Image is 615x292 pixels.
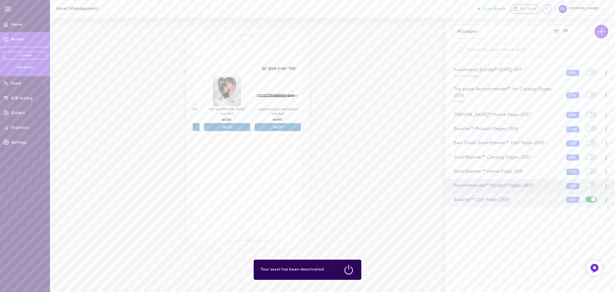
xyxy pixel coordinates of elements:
[222,118,232,122] span: ‏ ‏₪
[11,23,22,27] span: Home
[453,126,560,133] div: Booster™ Product Pages - 2936
[3,65,47,70] div: My Assets
[566,169,579,175] button: Edit
[566,197,579,203] button: Edit
[542,4,551,14] div: Knowledge center
[256,107,299,112] h3: waterman black hemisphere rollerball
[18,10,31,15] div: v 4.0.25
[153,76,199,131] div: לרכישה
[457,29,477,34] div: All pages
[200,66,296,71] h2: אולי יעניין אותך גם
[566,140,579,146] button: Edit
[254,123,300,131] span: לרכישה
[566,183,579,189] button: Edit
[11,82,21,86] span: Feed
[10,17,15,22] img: website_grey.svg
[10,10,15,15] img: logo_orange.svg
[17,17,70,22] div: Domain: [DOMAIN_NAME]
[11,126,29,130] span: Statistics
[454,74,481,78] span: Product Pages
[155,107,197,112] h3: מעמד שולחני כסוף - מתנה למנהל
[206,107,248,112] h3: [PERSON_NAME] מקריסטל זכוכית ענק
[478,7,506,11] button: 1 Live Assets
[453,112,560,119] div: [PERSON_NAME]™ Home Page - 2937
[254,76,300,131] div: לרכישה
[204,76,250,131] div: לרכישה
[453,67,560,74] div: Automated Bundle™ [DATE] - 9117
[276,118,282,122] span: 490
[566,92,579,98] button: Edit
[24,38,57,42] div: Domain Overview
[11,141,27,145] span: Settings
[453,168,560,175] div: SmartBanner™ Home Page - 2931
[153,123,199,131] span: לרכישה
[566,154,579,161] button: Edit
[453,182,560,189] div: Recommender™ Product Pages - 2930
[453,196,560,204] div: Booster™ Cart Page - 2929
[204,123,250,131] span: לרכישה
[453,86,560,99] div: Top page Recommender™ for Catalog Pages - 2938
[273,118,283,122] span: ‏ ‏₪
[64,37,69,42] img: tab_keywords_by_traffic_grey.svg
[452,43,608,57] input: Search by asset name or ID
[566,70,579,76] button: Edit
[17,37,22,42] img: tab_domain_overview_orange.svg
[453,140,560,147] div: Best Deals SmartBanner™ Cart Page - 2935
[11,38,24,41] span: Assets
[11,96,33,100] span: A/B testing
[56,6,162,11] h1: Asset Management
[3,52,47,59] a: + Create
[566,112,579,118] button: Edit
[510,4,539,14] a: My Store
[590,263,599,273] img: Feedback Button
[550,25,588,38] button: All
[556,2,609,16] div: [DOMAIN_NAME]
[11,111,25,115] span: Gallery
[478,7,510,11] a: 1 Live Assets
[566,126,579,132] button: Edit
[453,154,560,161] div: SmartBanner™ Catalog Pages - 2932
[71,38,108,42] div: Keywords by Traffic
[261,267,324,272] span: Your asset has been deactivated
[520,6,537,12] span: My Store
[225,118,231,122] span: 250
[454,100,465,104] span: Other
